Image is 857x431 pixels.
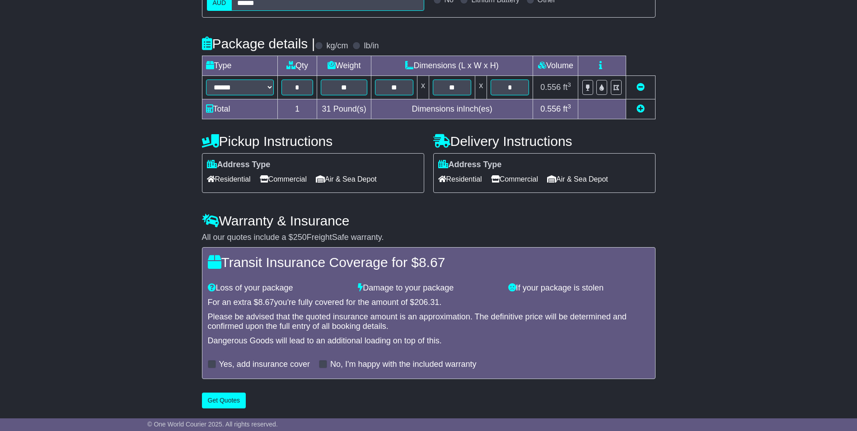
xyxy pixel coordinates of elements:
[540,83,561,92] span: 0.556
[316,172,377,186] span: Air & Sea Depot
[317,99,371,119] td: Pound(s)
[563,83,571,92] span: ft
[326,41,348,51] label: kg/cm
[419,255,445,270] span: 8.67
[414,298,439,307] span: 206.31
[207,160,271,170] label: Address Type
[277,56,317,76] td: Qty
[364,41,379,51] label: lb/in
[207,172,251,186] span: Residential
[147,421,278,428] span: © One World Courier 2025. All rights reserved.
[202,36,315,51] h4: Package details |
[203,283,354,293] div: Loss of your package
[219,360,310,370] label: Yes, add insurance cover
[322,104,331,113] span: 31
[202,393,246,408] button: Get Quotes
[438,172,482,186] span: Residential
[504,283,654,293] div: If your package is stolen
[293,233,307,242] span: 250
[567,103,571,110] sup: 3
[433,134,656,149] h4: Delivery Instructions
[202,233,656,243] div: All our quotes include a $ FreightSafe warranty.
[202,134,424,149] h4: Pickup Instructions
[533,56,578,76] td: Volume
[260,172,307,186] span: Commercial
[317,56,371,76] td: Weight
[353,283,504,293] div: Damage to your package
[208,298,650,308] div: For an extra $ you're fully covered for the amount of $ .
[202,56,277,76] td: Type
[417,76,429,99] td: x
[330,360,477,370] label: No, I'm happy with the included warranty
[547,172,608,186] span: Air & Sea Depot
[277,99,317,119] td: 1
[371,99,533,119] td: Dimensions in Inch(es)
[491,172,538,186] span: Commercial
[202,99,277,119] td: Total
[202,213,656,228] h4: Warranty & Insurance
[637,83,645,92] a: Remove this item
[208,255,650,270] h4: Transit Insurance Coverage for $
[475,76,487,99] td: x
[563,104,571,113] span: ft
[371,56,533,76] td: Dimensions (L x W x H)
[567,81,571,88] sup: 3
[208,312,650,332] div: Please be advised that the quoted insurance amount is an approximation. The definitive price will...
[258,298,274,307] span: 8.67
[438,160,502,170] label: Address Type
[540,104,561,113] span: 0.556
[208,336,650,346] div: Dangerous Goods will lead to an additional loading on top of this.
[637,104,645,113] a: Add new item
